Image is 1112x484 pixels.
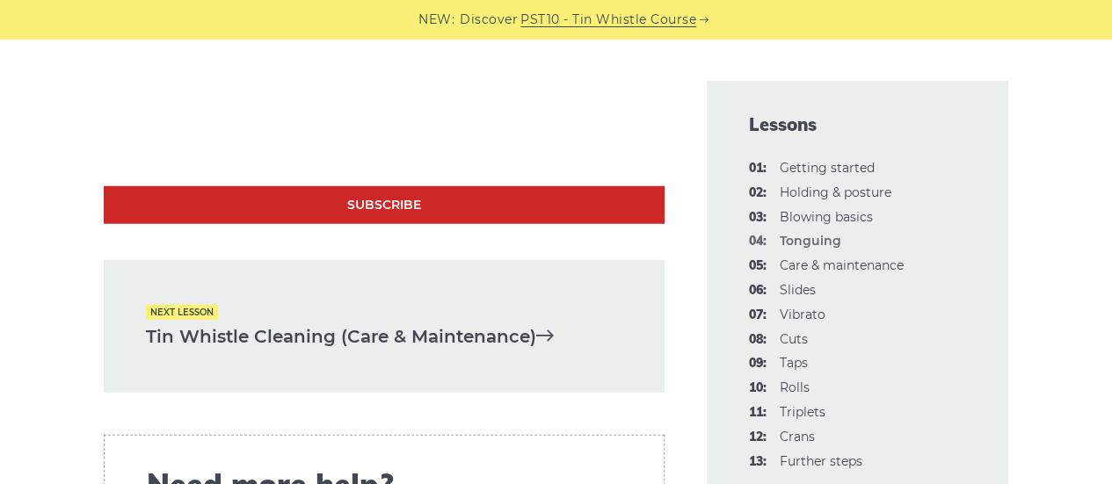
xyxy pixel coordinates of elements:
a: Tin Whistle Cleaning (Care & Maintenance) [146,322,622,351]
span: 11: [749,402,767,423]
span: 01: [749,158,767,179]
a: 05:Care & maintenance [780,257,904,273]
span: 08: [749,329,767,350]
a: 03:Blowing basics [780,209,873,225]
span: Discover [460,10,518,30]
span: 10: [749,378,767,399]
span: NEW: [418,10,454,30]
span: 04: [749,231,767,252]
a: Subscribe [104,186,665,224]
a: 06:Slides [780,282,816,298]
a: 12:Crans [780,429,815,444]
span: 09: [749,353,767,374]
span: 07: [749,305,767,326]
a: 09:Taps [780,355,808,371]
a: 13:Further steps [780,453,862,469]
a: 08:Cuts [780,331,808,347]
span: 06: [749,280,767,301]
a: 07:Vibrato [780,307,825,322]
span: 05: [749,256,767,277]
span: Lessons [749,112,967,137]
a: PST10 - Tin Whistle Course [520,10,696,30]
strong: Tonguing [780,233,841,249]
a: 10:Rolls [780,379,810,395]
span: Next lesson [146,305,218,320]
span: 02: [749,183,767,204]
a: 11:Triplets [780,404,825,420]
span: 12: [749,427,767,448]
span: 03: [749,207,767,228]
a: 02:Holding & posture [780,184,891,200]
span: 13: [749,451,767,473]
a: 01:Getting started [780,160,875,176]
